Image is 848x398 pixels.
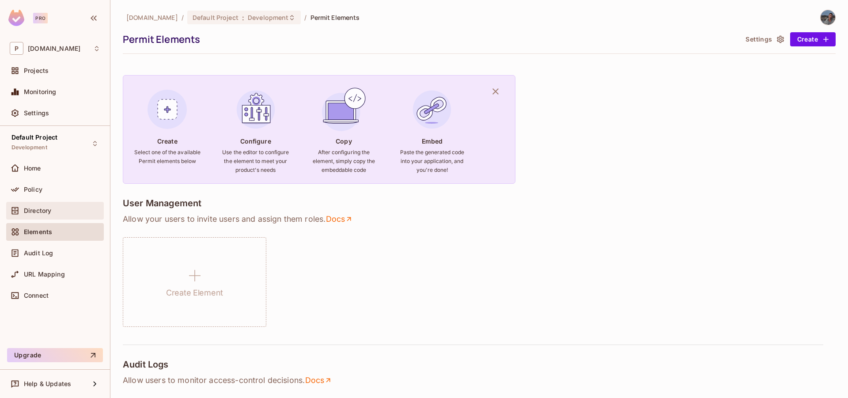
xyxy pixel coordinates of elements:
h4: Create [157,137,178,145]
span: Workspace: permit.io [28,45,80,52]
h6: Paste the generated code into your application, and you're done! [398,148,466,174]
li: / [304,13,307,22]
span: Audit Log [24,250,53,257]
span: Home [24,165,41,172]
h6: After configuring the element, simply copy the embeddable code [310,148,377,174]
span: Elements [24,228,52,235]
p: Allow users to monitor access-control decisions . [123,375,836,386]
span: Development [11,144,47,151]
button: Create [790,32,836,46]
span: Settings [24,110,49,117]
img: SReyMgAAAABJRU5ErkJggg== [8,10,24,26]
span: Permit Elements [310,13,360,22]
img: Copy Element [320,86,367,133]
img: Embed Element [408,86,456,133]
h4: Copy [336,137,352,145]
div: Permit Elements [123,33,738,46]
h6: Use the editor to configure the element to meet your product's needs [222,148,289,174]
h4: Audit Logs [123,359,169,370]
a: Docs [305,375,333,386]
span: Development [248,13,288,22]
p: Allow your users to invite users and assign them roles . [123,214,836,224]
span: Directory [24,207,51,214]
img: Configure Element [232,86,280,133]
span: Projects [24,67,49,74]
img: Create Element [144,86,191,133]
h6: Select one of the available Permit elements below [134,148,201,166]
h4: Embed [422,137,443,145]
li: / [182,13,184,22]
img: Alon Boshi [821,10,835,25]
a: Docs [326,214,353,224]
span: Policy [24,186,42,193]
button: Settings [742,32,786,46]
button: Upgrade [7,348,103,362]
span: P [10,42,23,55]
h4: User Management [123,198,201,208]
span: Default Project [193,13,238,22]
span: the active workspace [126,13,178,22]
span: URL Mapping [24,271,65,278]
span: Connect [24,292,49,299]
span: Default Project [11,134,57,141]
span: Monitoring [24,88,57,95]
div: Pro [33,13,48,23]
h4: Configure [240,137,271,145]
span: : [242,14,245,21]
h1: Create Element [166,286,223,299]
span: Help & Updates [24,380,71,387]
